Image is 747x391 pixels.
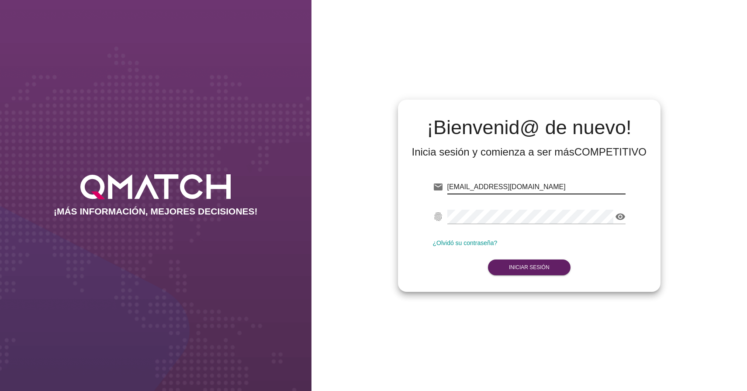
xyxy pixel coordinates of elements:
h2: ¡MÁS INFORMACIÓN, MEJORES DECISIONES! [54,206,258,217]
i: visibility [615,211,626,222]
strong: COMPETITIVO [574,146,647,158]
i: fingerprint [433,211,443,222]
h2: ¡Bienvenid@ de nuevo! [412,117,647,138]
button: Iniciar Sesión [488,260,571,275]
a: ¿Olvidó su contraseña? [433,239,498,246]
i: email [433,182,443,192]
div: Inicia sesión y comienza a ser más [412,145,647,159]
input: E-mail [447,180,626,194]
strong: Iniciar Sesión [509,264,550,270]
